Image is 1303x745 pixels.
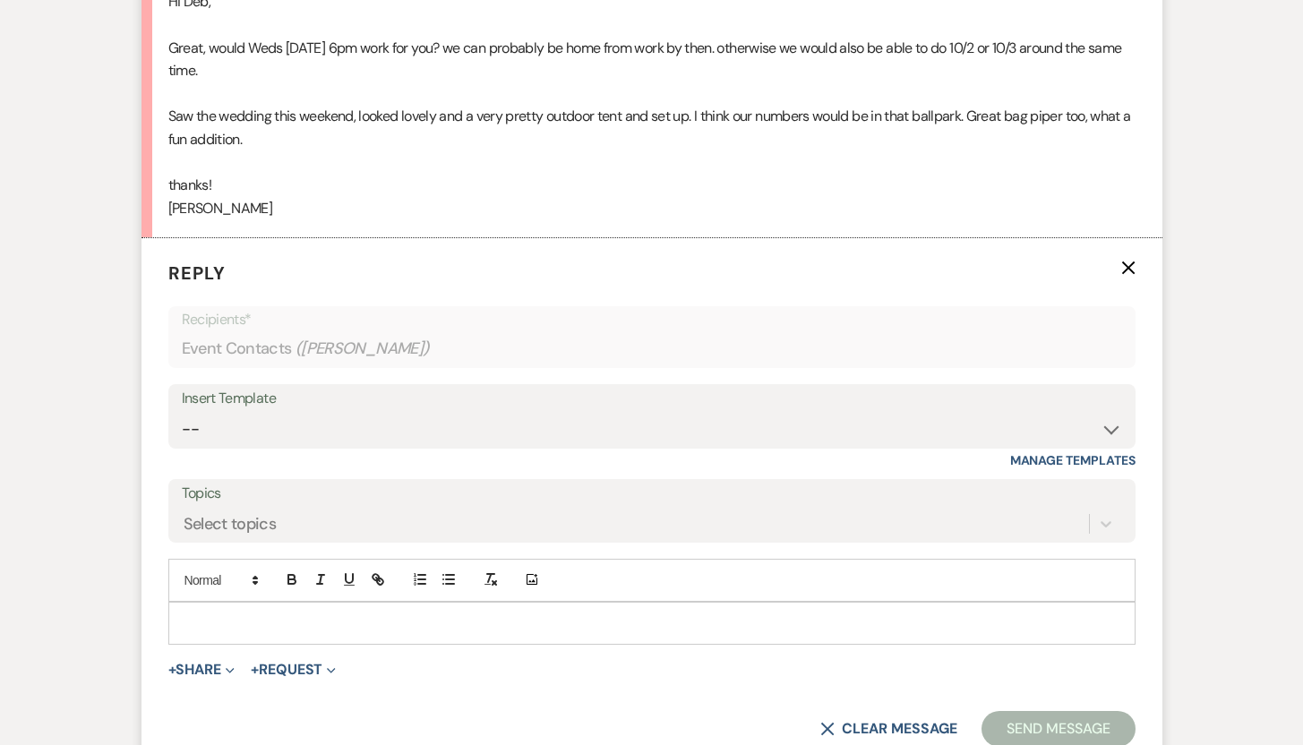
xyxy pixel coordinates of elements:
[1010,452,1136,468] a: Manage Templates
[168,197,1136,220] p: [PERSON_NAME]
[251,663,259,677] span: +
[168,105,1136,150] p: Saw the wedding this weekend, looked lovely and a very pretty outdoor tent and set up. I think ou...
[820,722,956,736] button: Clear message
[251,663,336,677] button: Request
[168,663,176,677] span: +
[168,663,236,677] button: Share
[182,386,1122,412] div: Insert Template
[168,261,226,285] span: Reply
[182,308,1122,331] p: Recipients*
[168,174,1136,197] p: thanks!
[168,37,1136,82] p: Great, would Weds [DATE] 6pm work for you? we can probably be home from work by then. otherwise w...
[182,331,1122,366] div: Event Contacts
[296,337,430,361] span: ( [PERSON_NAME] )
[184,511,277,535] div: Select topics
[182,481,1122,507] label: Topics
